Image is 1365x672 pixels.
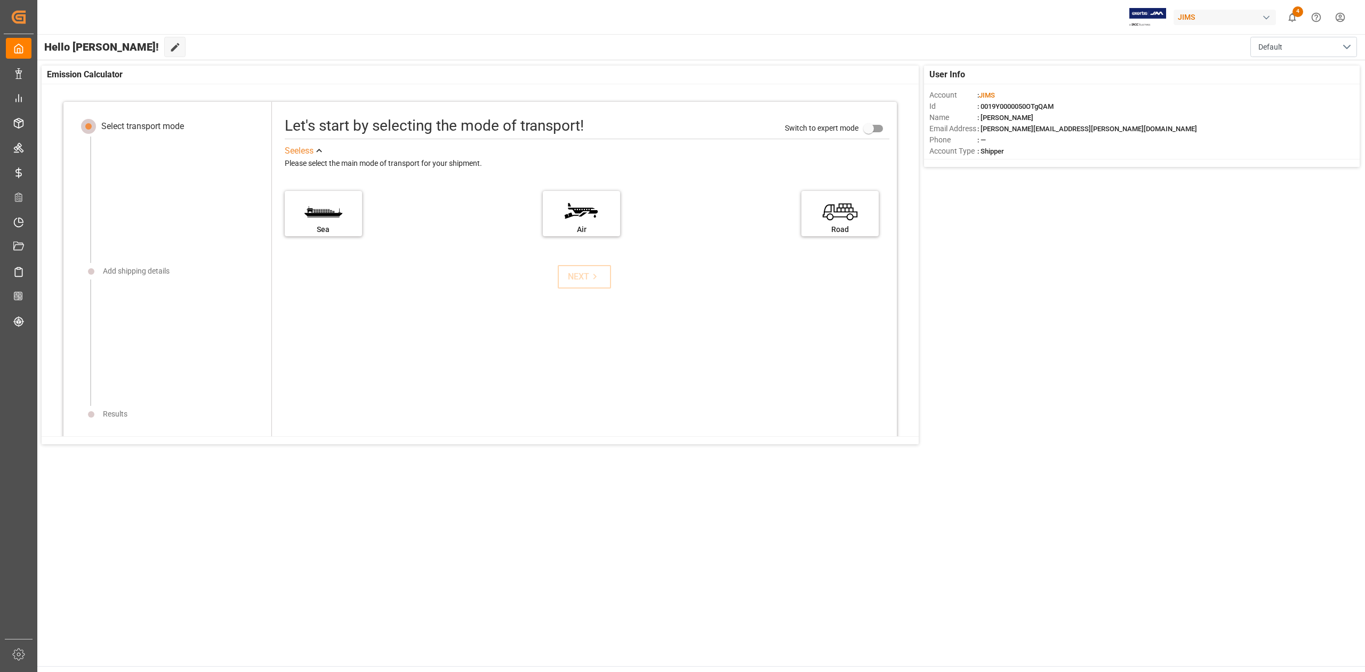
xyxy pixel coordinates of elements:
[929,112,977,123] span: Name
[47,68,123,81] span: Emission Calculator
[103,266,170,277] div: Add shipping details
[929,123,977,134] span: Email Address
[1174,7,1280,27] button: JIMS
[548,224,615,235] div: Air
[929,134,977,146] span: Phone
[929,146,977,157] span: Account Type
[558,265,611,289] button: NEXT
[977,147,1004,155] span: : Shipper
[1304,5,1328,29] button: Help Center
[929,101,977,112] span: Id
[103,409,127,420] div: Results
[785,124,858,132] span: Switch to expert mode
[285,157,889,170] div: Please select the main mode of transport for your shipment.
[44,37,159,57] span: Hello [PERSON_NAME]!
[977,91,995,99] span: :
[977,125,1197,133] span: : [PERSON_NAME][EMAIL_ADDRESS][PERSON_NAME][DOMAIN_NAME]
[101,120,184,133] div: Select transport mode
[929,90,977,101] span: Account
[977,114,1033,122] span: : [PERSON_NAME]
[1174,10,1276,25] div: JIMS
[290,224,357,235] div: Sea
[977,136,986,144] span: : —
[568,270,600,283] div: NEXT
[807,224,873,235] div: Road
[1129,8,1166,27] img: Exertis%20JAM%20-%20Email%20Logo.jpg_1722504956.jpg
[1292,6,1303,17] span: 4
[979,91,995,99] span: JIMS
[977,102,1054,110] span: : 0019Y0000050OTgQAM
[1258,42,1282,53] span: Default
[929,68,965,81] span: User Info
[285,145,314,157] div: See less
[285,115,584,137] div: Let's start by selecting the mode of transport!
[1280,5,1304,29] button: show 4 new notifications
[1250,37,1357,57] button: open menu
